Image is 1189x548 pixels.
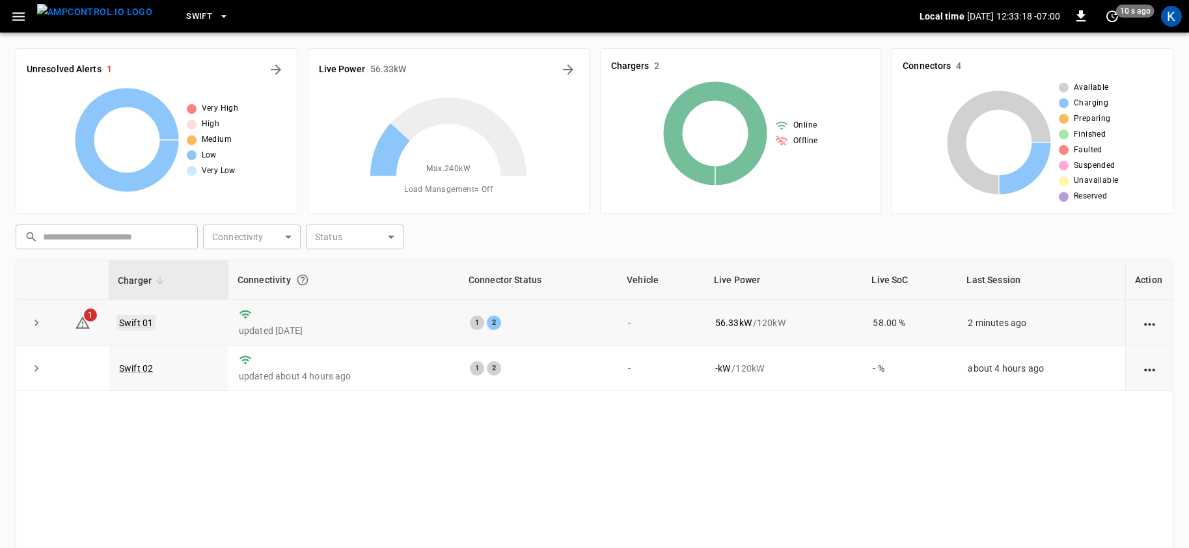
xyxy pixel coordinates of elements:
div: / 120 kW [715,316,853,329]
button: Energy Overview [558,59,579,80]
span: Load Management = Off [404,184,493,197]
a: Swift 02 [119,363,153,374]
img: ampcontrol.io logo [37,4,152,20]
button: All Alerts [266,59,286,80]
span: 1 [84,308,97,322]
span: Online [793,119,817,132]
th: Last Session [957,260,1125,300]
p: updated about 4 hours ago [239,370,449,383]
h6: 1 [107,62,112,77]
span: High [202,118,220,131]
th: Connector Status [459,260,618,300]
span: Preparing [1074,113,1111,126]
td: - % [862,346,957,391]
button: expand row [27,313,46,333]
div: 2 [487,316,501,330]
h6: Chargers [611,59,649,74]
div: 1 [470,361,484,376]
td: - [618,300,705,346]
div: 2 [487,361,501,376]
span: Charger [118,273,169,288]
span: Very Low [202,165,236,178]
h6: Connectors [903,59,951,74]
span: Max. 240 kW [426,163,471,176]
th: Live Power [705,260,863,300]
span: Faulted [1074,144,1102,157]
button: Connection between the charger and our software. [291,268,314,292]
span: Low [202,149,217,162]
button: set refresh interval [1102,6,1123,27]
h6: 56.33 kW [370,62,407,77]
div: profile-icon [1161,6,1182,27]
span: 10 s ago [1116,5,1155,18]
span: Offline [793,135,818,148]
h6: 4 [956,59,961,74]
p: updated [DATE] [239,324,449,337]
span: Finished [1074,128,1106,141]
div: / 120 kW [715,362,853,375]
p: - kW [715,362,730,375]
a: 1 [75,316,90,327]
span: Very High [202,102,239,115]
span: Suspended [1074,159,1115,172]
span: Available [1074,81,1109,94]
p: 56.33 kW [715,316,752,329]
p: Local time [920,10,964,23]
a: Swift 01 [116,315,156,331]
span: Reserved [1074,190,1107,203]
p: [DATE] 12:33:18 -07:00 [967,10,1060,23]
div: Connectivity [238,268,450,292]
span: Medium [202,133,232,146]
td: 2 minutes ago [957,300,1125,346]
td: - [618,346,705,391]
div: 1 [470,316,484,330]
td: about 4 hours ago [957,346,1125,391]
span: Unavailable [1074,174,1118,187]
div: action cell options [1141,316,1158,329]
span: Swift [186,9,212,24]
button: Swift [181,4,234,29]
h6: Unresolved Alerts [27,62,102,77]
button: expand row [27,359,46,378]
span: Charging [1074,97,1108,110]
th: Live SoC [862,260,957,300]
h6: Live Power [319,62,365,77]
h6: 2 [654,59,659,74]
td: 58.00 % [862,300,957,346]
div: action cell options [1141,362,1158,375]
th: Vehicle [618,260,705,300]
th: Action [1125,260,1173,300]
